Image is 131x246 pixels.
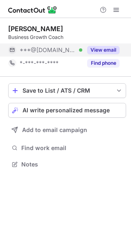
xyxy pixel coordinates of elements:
span: Notes [21,161,123,168]
button: Reveal Button [87,59,120,67]
div: Business Growth Coach [8,34,126,41]
button: AI write personalized message [8,103,126,118]
button: Notes [8,159,126,170]
img: ContactOut v5.3.10 [8,5,57,15]
span: Find work email [21,144,123,152]
button: Add to email campaign [8,123,126,137]
button: Reveal Button [87,46,120,54]
span: ***@[DOMAIN_NAME] [20,46,76,54]
button: Find work email [8,142,126,154]
button: save-profile-one-click [8,83,126,98]
div: Save to List / ATS / CRM [23,87,112,94]
div: [PERSON_NAME] [8,25,63,33]
span: Add to email campaign [22,127,87,133]
span: AI write personalized message [23,107,110,114]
